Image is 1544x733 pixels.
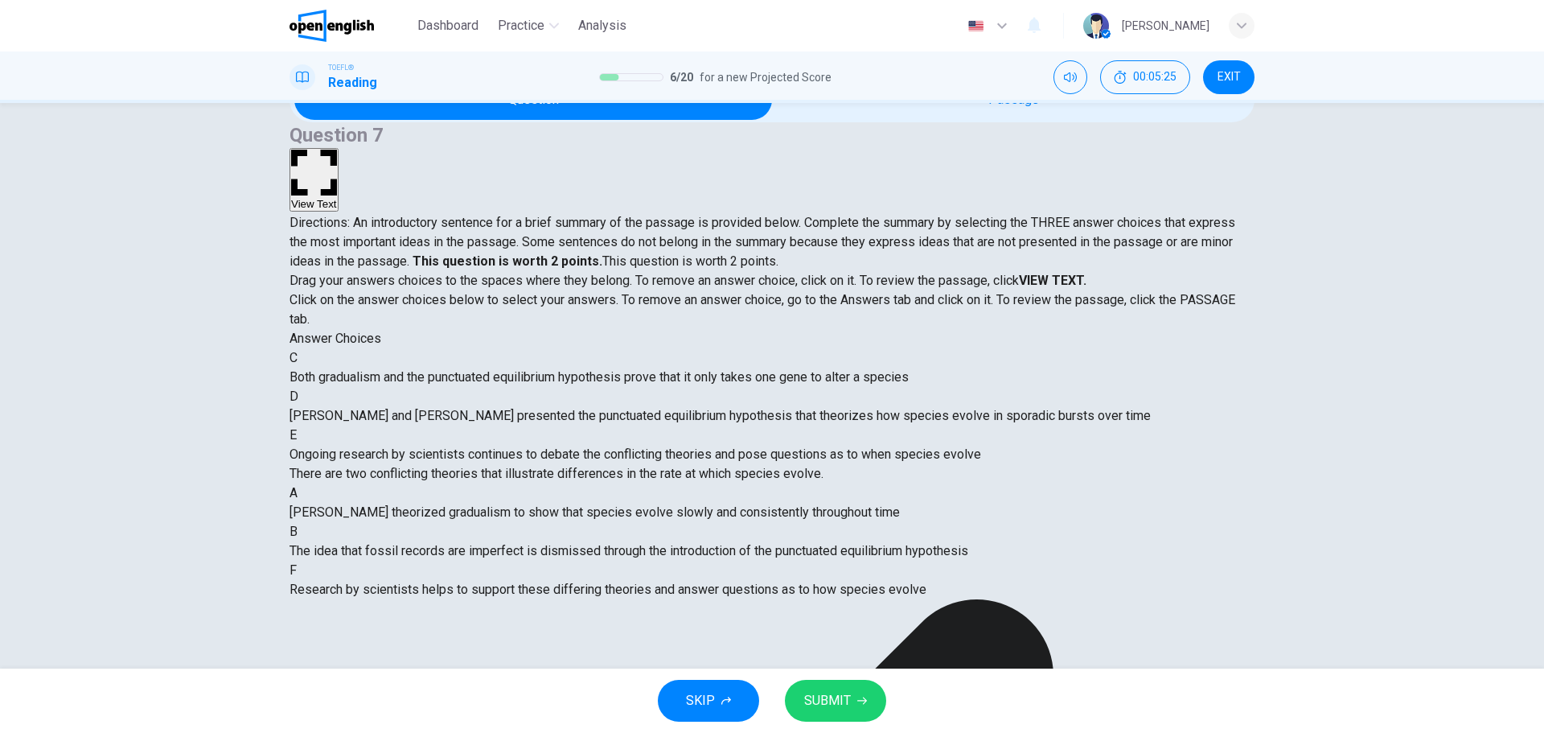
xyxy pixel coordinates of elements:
div: [PERSON_NAME] [1122,16,1209,35]
span: 00:05:25 [1133,71,1176,84]
span: Ongoing research by scientists continues to debate the conflicting theories and pose questions as... [289,447,981,462]
button: 00:05:25 [1100,60,1190,94]
div: A [289,484,1254,503]
div: B [289,522,1254,542]
div: FResearch by scientists helps to support these differing theories and answer questions as to how ... [289,561,1254,599]
span: Practice [498,16,544,35]
span: Both gradualism and the punctuated equilibrium hypothesis prove that it only takes one gene to al... [289,369,909,385]
h4: Question 7 [289,122,1254,148]
div: E [289,426,1254,445]
button: View Text [289,148,339,212]
span: for a new Projected Score [700,68,832,87]
a: OpenEnglish logo [289,10,411,42]
h1: Reading [328,73,377,93]
span: 6 / 20 [670,68,693,87]
strong: VIEW TEXT. [1019,273,1086,288]
span: Answer Choices [289,331,381,346]
span: This question is worth 2 points. [602,253,778,269]
img: Profile picture [1083,13,1109,39]
button: SKIP [658,680,759,722]
span: EXIT [1218,71,1241,84]
img: en [966,20,986,32]
span: SUBMIT [804,690,851,712]
button: SUBMIT [785,680,886,722]
strong: This question is worth 2 points. [409,253,602,269]
button: EXIT [1203,60,1254,94]
div: F [289,561,1254,580]
div: BThe idea that fossil records are imperfect is dismissed through the introduction of the punctuat... [289,522,1254,561]
span: [PERSON_NAME] theorized gradualism to show that species evolve slowly and consistently throughout... [289,504,900,520]
div: D[PERSON_NAME] and [PERSON_NAME] presented the punctuated equilibrium hypothesis that theorizes h... [289,387,1254,426]
div: A[PERSON_NAME] theorized gradualism to show that species evolve slowly and consistently throughou... [289,484,1254,522]
div: C [289,348,1254,368]
div: EOngoing research by scientists continues to debate the conflicting theories and pose questions a... [289,426,1254,464]
button: Practice [491,11,565,40]
span: The idea that fossil records are imperfect is dismissed through the introduction of the punctuate... [289,543,968,558]
button: Dashboard [411,11,485,40]
span: SKIP [686,690,715,712]
button: Analysis [572,11,633,40]
div: D [289,387,1254,406]
div: CBoth gradualism and the punctuated equilibrium hypothesis prove that it only takes one gene to a... [289,348,1254,387]
span: [PERSON_NAME] and [PERSON_NAME] presented the punctuated equilibrium hypothesis that theorizes ho... [289,408,1151,423]
span: Research by scientists helps to support these differing theories and answer questions as to how s... [289,582,926,597]
span: Directions: An introductory sentence for a brief summary of the passage is provided below. Comple... [289,215,1235,269]
img: OpenEnglish logo [289,10,374,42]
span: TOEFL® [328,62,354,73]
div: Mute [1053,60,1087,94]
span: Dashboard [417,16,478,35]
span: Analysis [578,16,626,35]
p: Click on the answer choices below to select your answers. To remove an answer choice, go to the A... [289,290,1254,329]
div: Hide [1100,60,1190,94]
span: There are two conflicting theories that illustrate differences in the rate at which species evolve. [289,466,823,481]
p: Drag your answers choices to the spaces where they belong. To remove an answer choice, click on i... [289,271,1254,290]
